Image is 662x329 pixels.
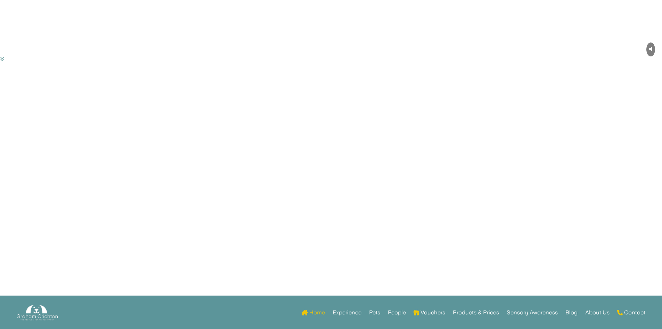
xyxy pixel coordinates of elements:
[617,299,645,326] a: Contact
[333,299,361,326] a: Experience
[585,299,610,326] a: About Us
[388,299,406,326] a: People
[507,299,558,326] a: Sensory Awareness
[453,299,499,326] a: Products & Prices
[17,303,58,322] img: Graham Crichton Photography Logo - Graham Crichton - Belfast Family & Pet Photography Studio
[414,299,445,326] a: Vouchers
[302,299,325,326] a: Home
[565,299,578,326] a: Blog
[369,299,380,326] a: Pets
